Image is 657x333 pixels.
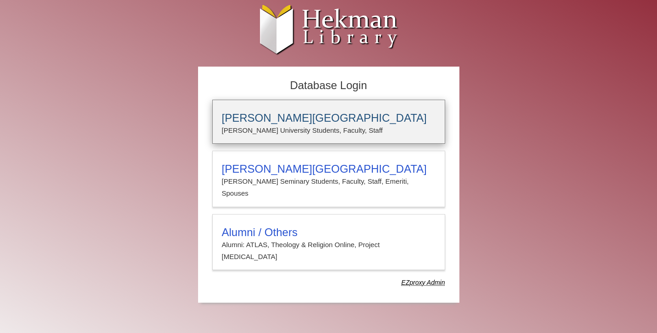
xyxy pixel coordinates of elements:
[222,175,436,200] p: [PERSON_NAME] Seminary Students, Faculty, Staff, Emeriti, Spouses
[222,163,436,175] h3: [PERSON_NAME][GEOGRAPHIC_DATA]
[212,100,445,144] a: [PERSON_NAME][GEOGRAPHIC_DATA][PERSON_NAME] University Students, Faculty, Staff
[222,226,436,263] summary: Alumni / OthersAlumni: ATLAS, Theology & Religion Online, Project [MEDICAL_DATA]
[222,112,436,124] h3: [PERSON_NAME][GEOGRAPHIC_DATA]
[222,226,436,239] h3: Alumni / Others
[222,124,436,136] p: [PERSON_NAME] University Students, Faculty, Staff
[208,76,450,95] h2: Database Login
[222,239,436,263] p: Alumni: ATLAS, Theology & Religion Online, Project [MEDICAL_DATA]
[212,151,445,207] a: [PERSON_NAME][GEOGRAPHIC_DATA][PERSON_NAME] Seminary Students, Faculty, Staff, Emeriti, Spouses
[401,279,445,286] dfn: Use Alumni login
